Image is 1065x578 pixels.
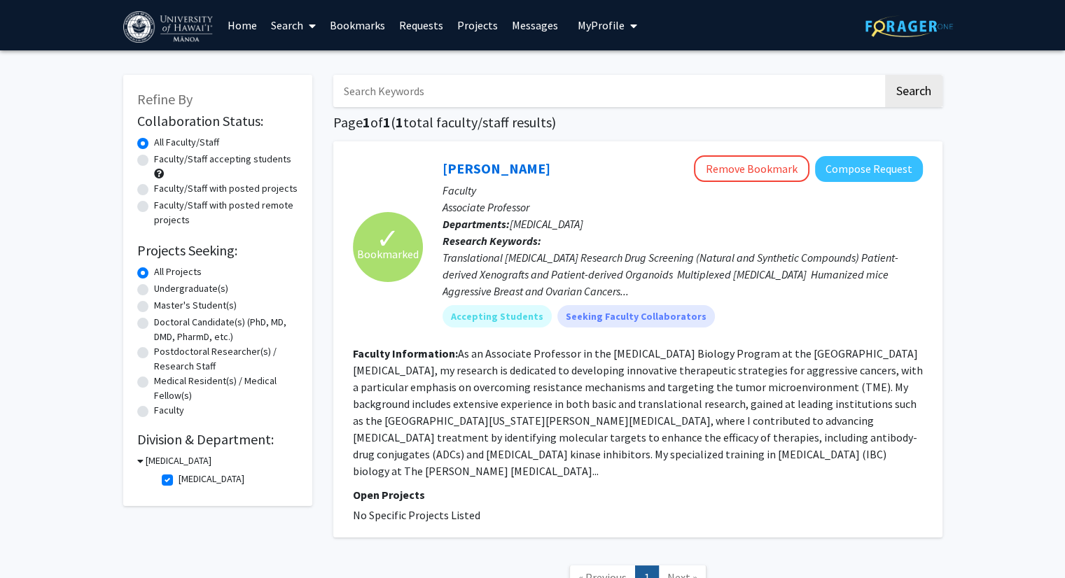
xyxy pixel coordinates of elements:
img: University of Hawaiʻi at Mānoa Logo [123,11,216,43]
span: Refine By [137,90,193,108]
label: [MEDICAL_DATA] [179,472,244,486]
h2: Division & Department: [137,431,298,448]
p: Open Projects [353,486,923,503]
h1: Page of ( total faculty/staff results) [333,114,942,131]
label: All Faculty/Staff [154,135,219,150]
label: Medical Resident(s) / Medical Fellow(s) [154,374,298,403]
iframe: Chat [11,515,60,568]
h3: [MEDICAL_DATA] [146,453,211,468]
span: 1 [363,113,370,131]
p: Associate Professor [443,199,923,216]
span: 1 [396,113,403,131]
b: Faculty Information: [353,346,458,360]
label: Doctoral Candidate(s) (PhD, MD, DMD, PharmD, etc.) [154,315,298,344]
label: Undergraduate(s) [154,281,228,296]
span: Bookmarked [357,246,419,262]
b: Departments: [443,217,510,231]
a: [PERSON_NAME] [443,160,550,177]
span: My Profile [578,18,625,32]
label: Faculty [154,403,184,418]
div: Translational [MEDICAL_DATA] Research Drug Screening (Natural and Synthetic Compounds) Patient-de... [443,249,923,299]
button: Remove Bookmark [694,155,809,182]
span: ✓ [376,232,400,246]
label: Faculty/Staff accepting students [154,152,291,167]
fg-read-more: As an Associate Professor in the [MEDICAL_DATA] Biology Program at the [GEOGRAPHIC_DATA][MEDICAL_... [353,346,923,478]
button: Compose Request to Jangsoon Lee [815,156,923,182]
a: Bookmarks [323,1,392,50]
a: Home [221,1,264,50]
h2: Projects Seeking: [137,242,298,259]
label: All Projects [154,265,202,279]
a: Search [264,1,323,50]
button: Search [885,75,942,107]
mat-chip: Seeking Faculty Collaborators [557,305,715,327]
h2: Collaboration Status: [137,113,298,129]
a: Requests [392,1,450,50]
a: Messages [505,1,565,50]
p: Faculty [443,182,923,199]
span: 1 [383,113,391,131]
a: Projects [450,1,505,50]
span: [MEDICAL_DATA] [510,217,583,231]
label: Postdoctoral Researcher(s) / Research Staff [154,344,298,374]
b: Research Keywords: [443,234,541,248]
label: Faculty/Staff with posted remote projects [154,198,298,227]
label: Master's Student(s) [154,298,237,313]
img: ForagerOne Logo [865,15,953,37]
input: Search Keywords [333,75,883,107]
mat-chip: Accepting Students [443,305,552,327]
span: No Specific Projects Listed [353,508,480,522]
label: Faculty/Staff with posted projects [154,181,298,196]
